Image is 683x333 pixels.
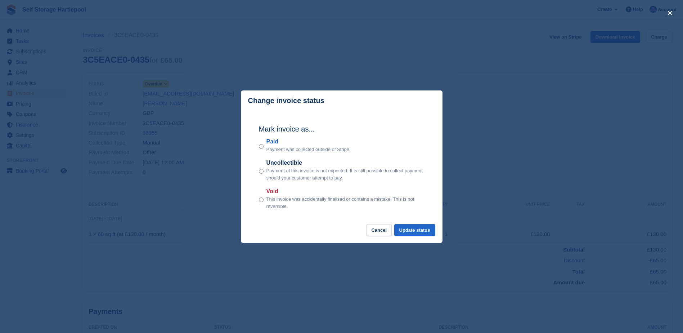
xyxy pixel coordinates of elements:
[664,7,676,19] button: close
[266,146,351,153] p: Payment was collected outside of Stripe.
[366,224,392,236] button: Cancel
[266,167,424,181] p: Payment of this invoice is not expected. It is still possible to collect payment should your cust...
[266,159,424,167] label: Uncollectible
[394,224,435,236] button: Update status
[266,187,424,196] label: Void
[266,196,424,210] p: This invoice was accidentally finalised or contains a mistake. This is not reversible.
[248,97,324,105] p: Change invoice status
[266,137,351,146] label: Paid
[259,124,424,134] h2: Mark invoice as...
